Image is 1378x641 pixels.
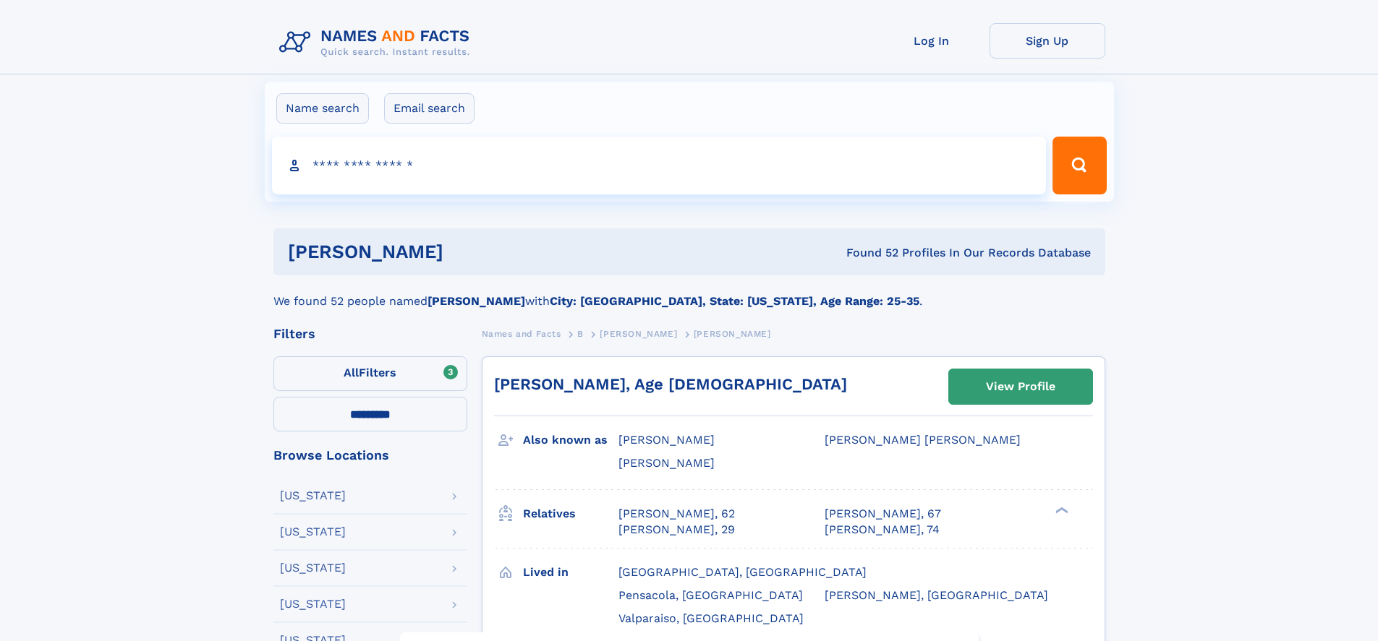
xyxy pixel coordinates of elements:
span: [PERSON_NAME] [PERSON_NAME] [825,433,1021,447]
a: [PERSON_NAME], Age [DEMOGRAPHIC_DATA] [494,375,847,393]
label: Name search [276,93,369,124]
span: [PERSON_NAME] [618,456,715,470]
a: [PERSON_NAME], 74 [825,522,940,538]
h3: Also known as [523,428,618,452]
span: Pensacola, [GEOGRAPHIC_DATA] [618,588,803,602]
a: Names and Facts [482,324,561,343]
span: All [344,366,359,379]
span: [PERSON_NAME] [618,433,715,447]
span: Valparaiso, [GEOGRAPHIC_DATA] [618,611,804,625]
label: Email search [384,93,475,124]
b: [PERSON_NAME] [428,294,525,308]
a: [PERSON_NAME] [600,324,677,343]
div: Filters [273,327,467,340]
a: Sign Up [990,23,1105,59]
span: [PERSON_NAME] [694,329,771,339]
div: [US_STATE] [280,562,346,574]
div: [US_STATE] [280,490,346,502]
div: [US_STATE] [280,598,346,610]
div: We found 52 people named with . [273,275,1105,310]
img: Logo Names and Facts [273,23,482,62]
h1: [PERSON_NAME] [288,243,645,261]
div: Browse Locations [273,449,467,462]
a: B [577,324,584,343]
span: B [577,329,584,339]
div: Found 52 Profiles In Our Records Database [645,245,1091,261]
div: [US_STATE] [280,526,346,538]
div: View Profile [986,370,1055,403]
a: [PERSON_NAME], 29 [618,522,735,538]
span: [PERSON_NAME] [600,329,677,339]
div: ❯ [1052,505,1069,515]
span: [GEOGRAPHIC_DATA], [GEOGRAPHIC_DATA] [618,565,867,579]
button: Search Button [1052,137,1106,194]
span: [PERSON_NAME], [GEOGRAPHIC_DATA] [825,588,1048,602]
a: Log In [874,23,990,59]
a: [PERSON_NAME], 67 [825,506,941,522]
a: [PERSON_NAME], 62 [618,506,735,522]
a: View Profile [949,369,1092,404]
h3: Relatives [523,502,618,526]
b: City: [GEOGRAPHIC_DATA], State: [US_STATE], Age Range: 25-35 [550,294,919,308]
input: search input [272,137,1047,194]
label: Filters [273,356,467,391]
h3: Lived in [523,560,618,585]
